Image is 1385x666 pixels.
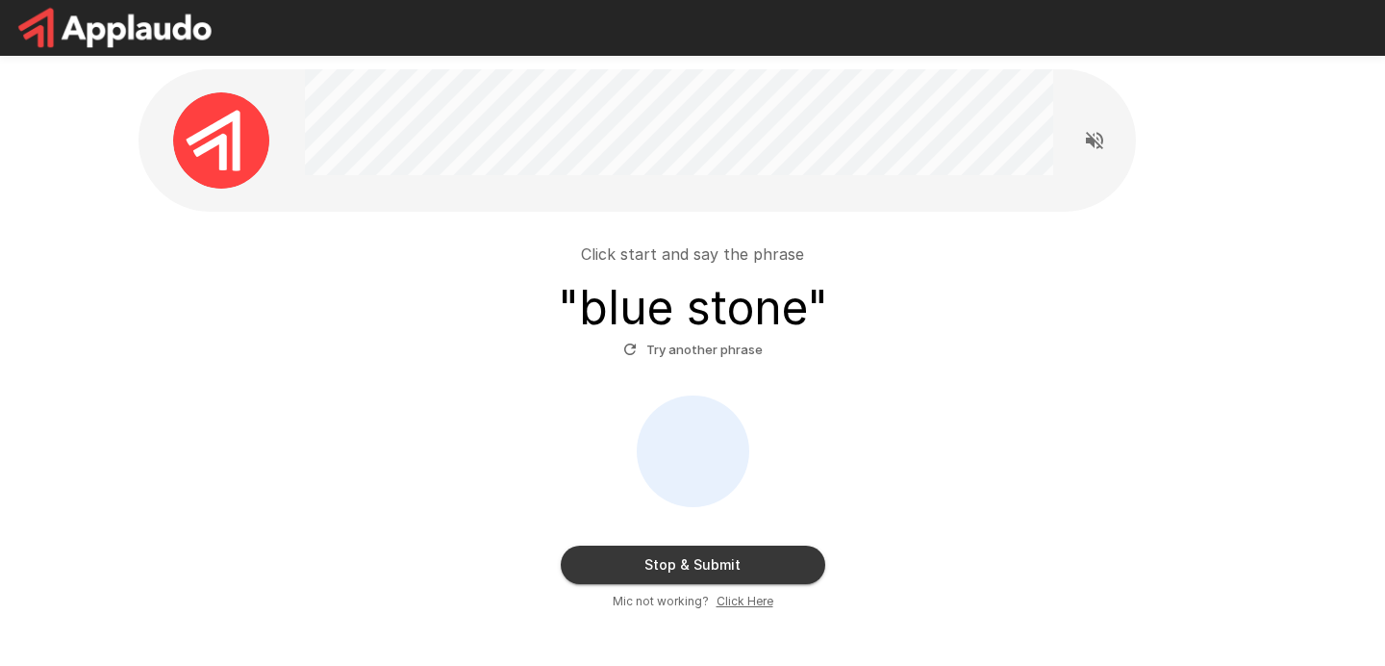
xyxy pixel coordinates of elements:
[717,594,773,608] u: Click Here
[613,592,709,611] span: Mic not working?
[558,281,828,335] h3: " blue stone "
[581,243,804,266] p: Click start and say the phrase
[618,335,768,365] button: Try another phrase
[561,546,825,584] button: Stop & Submit
[173,92,269,189] img: applaudo_avatar.png
[1075,121,1114,160] button: Read questions aloud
